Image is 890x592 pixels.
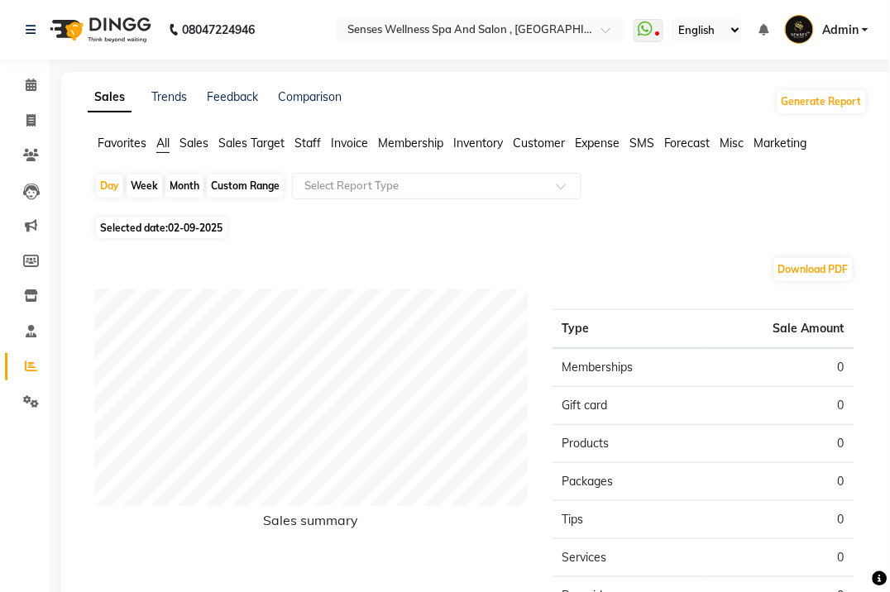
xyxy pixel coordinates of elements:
h6: Sales summary [94,513,528,535]
span: Invoice [331,136,368,150]
span: Selected date: [96,217,227,238]
span: Staff [294,136,321,150]
td: 0 [703,348,854,387]
div: Month [165,174,203,198]
td: 0 [703,463,854,501]
span: Sales Target [218,136,285,150]
span: SMS [629,136,654,150]
td: Memberships [553,348,704,387]
td: Tips [553,501,704,539]
span: Membership [378,136,443,150]
td: Services [553,539,704,577]
a: Sales [88,83,132,112]
span: Forecast [664,136,711,150]
td: 0 [703,539,854,577]
button: Generate Report [778,90,866,113]
button: Download PDF [774,258,853,281]
div: Custom Range [207,174,284,198]
td: Packages [553,463,704,501]
span: All [156,136,170,150]
div: Week [127,174,162,198]
span: Misc [720,136,744,150]
span: 02-09-2025 [168,222,223,234]
a: Trends [151,89,187,104]
th: Sale Amount [703,310,854,349]
b: 08047224946 [182,7,255,53]
span: Customer [513,136,565,150]
a: Comparison [278,89,342,104]
a: Feedback [207,89,258,104]
img: logo [42,7,156,53]
td: Gift card [553,387,704,425]
th: Type [553,310,704,349]
td: 0 [703,501,854,539]
div: Day [96,174,123,198]
span: Sales [179,136,208,150]
span: Admin [822,21,859,39]
img: Admin [785,15,814,44]
span: Expense [575,136,620,150]
td: 0 [703,425,854,463]
span: Inventory [453,136,503,150]
span: Marketing [754,136,807,150]
td: 0 [703,387,854,425]
td: Products [553,425,704,463]
span: Favorites [98,136,146,150]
